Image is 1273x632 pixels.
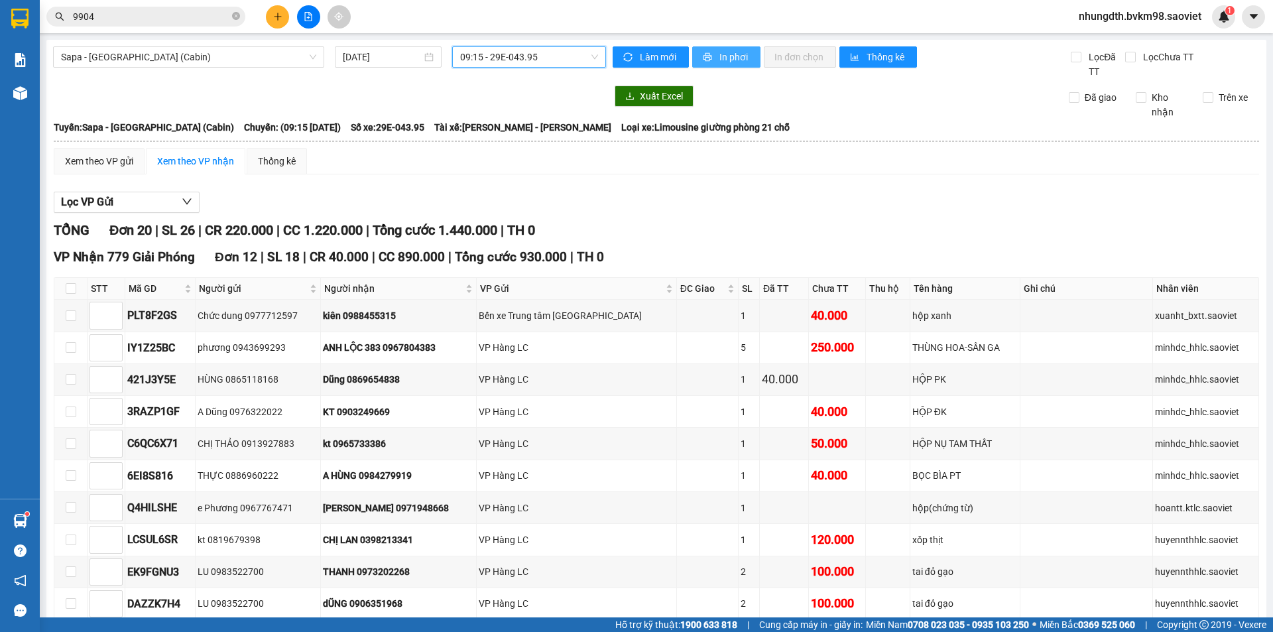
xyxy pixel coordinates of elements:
td: VP Hàng LC [477,492,677,524]
td: C6QC6X71 [125,428,196,460]
span: Hỗ trợ kỹ thuật: [615,617,737,632]
span: nhungdth.bvkm98.saoviet [1068,8,1212,25]
span: Tổng cước 1.440.000 [373,222,497,238]
th: Ghi chú [1020,278,1153,300]
span: Cung cấp máy in - giấy in: [759,617,863,632]
span: | [372,249,375,265]
span: Đơn 12 [215,249,257,265]
span: file-add [304,12,313,21]
div: HỘP NỤ TAM THẤT [912,436,1018,451]
button: bar-chartThống kê [839,46,917,68]
span: VP Gửi [480,281,663,296]
div: THANH 0973202268 [323,564,474,579]
div: Bến xe Trung tâm [GEOGRAPHIC_DATA] [479,308,674,323]
div: A Dũng 0976322022 [198,405,318,419]
div: minhdc_hhlc.saoviet [1155,340,1256,355]
span: printer [703,52,714,63]
td: VP Hàng LC [477,364,677,396]
div: Xem theo VP gửi [65,154,133,168]
span: bar-chart [850,52,861,63]
div: VP Hàng LC [479,564,674,579]
td: VP Hàng LC [477,588,677,620]
span: caret-down [1248,11,1260,23]
button: file-add [297,5,320,29]
div: 250.000 [811,338,863,357]
span: | [501,222,504,238]
div: VP Hàng LC [479,405,674,419]
th: Chưa TT [809,278,866,300]
td: VP Hàng LC [477,556,677,588]
div: 100.000 [811,594,863,613]
div: 1 [741,468,757,483]
span: copyright [1199,620,1209,629]
div: LCSUL6SR [127,531,193,548]
span: plus [273,12,282,21]
span: Sapa - Hà Nội (Cabin) [61,47,316,67]
div: hộp(chứng từ) [912,501,1018,515]
span: question-circle [14,544,27,557]
button: caret-down [1242,5,1265,29]
span: message [14,604,27,617]
span: | [448,249,452,265]
span: Người nhận [324,281,463,296]
span: download [625,92,635,102]
td: VP Hàng LC [477,396,677,428]
span: CR 220.000 [205,222,273,238]
div: [PERSON_NAME] 0971948668 [323,501,474,515]
span: Người gửi [199,281,307,296]
div: 2 [741,596,757,611]
span: down [182,196,192,207]
span: TỔNG [54,222,90,238]
th: Tên hàng [910,278,1020,300]
div: 120.000 [811,531,863,549]
div: ANH LỘC 383 0967804383 [323,340,474,355]
span: Loại xe: Limousine giường phòng 21 chỗ [621,120,790,135]
span: | [747,617,749,632]
span: Đơn 20 [109,222,152,238]
div: 2 [741,564,757,579]
span: Chuyến: (09:15 [DATE]) [244,120,341,135]
b: Sao Việt [80,31,162,53]
div: 50.000 [811,434,863,453]
button: aim [328,5,351,29]
img: warehouse-icon [13,86,27,100]
th: SL [739,278,760,300]
div: 40.000 [762,370,806,389]
span: ĐC Giao [680,281,725,296]
span: SL 26 [162,222,195,238]
div: 3RAZP1GF [127,403,193,420]
div: HỘP ĐK [912,405,1018,419]
span: 1 [1227,6,1232,15]
div: minhdc_hhlc.saoviet [1155,468,1256,483]
div: KT 0903249669 [323,405,474,419]
div: minhdc_hhlc.saoviet [1155,405,1256,419]
div: huyennthhlc.saoviet [1155,564,1256,579]
span: aim [334,12,343,21]
div: THÙNG HOA-SÂN GA [912,340,1018,355]
div: 40.000 [811,306,863,325]
td: 3RAZP1GF [125,396,196,428]
div: LU 0983522700 [198,596,318,611]
div: VP Hàng LC [479,372,674,387]
div: tai đỏ gạo [912,564,1018,579]
div: LU 0983522700 [198,564,318,579]
button: Lọc VP Gửi [54,192,200,213]
div: Dũng 0869654838 [323,372,474,387]
td: VP Hàng LC [477,332,677,364]
span: Trên xe [1213,90,1253,105]
span: In phơi [719,50,750,64]
td: VP Hàng LC [477,428,677,460]
span: search [55,12,64,21]
sup: 1 [1225,6,1235,15]
div: Thống kê [258,154,296,168]
span: ⚪️ [1032,622,1036,627]
input: Tìm tên, số ĐT hoặc mã đơn [73,9,229,24]
div: tai đỏ gạo [912,596,1018,611]
div: e Phương 0967767471 [198,501,318,515]
div: CHỊ LAN 0398213341 [323,533,474,547]
td: 421J3Y5E [125,364,196,396]
div: 1 [741,405,757,419]
span: | [303,249,306,265]
sup: 1 [25,512,29,516]
div: xốp thịt [912,533,1018,547]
